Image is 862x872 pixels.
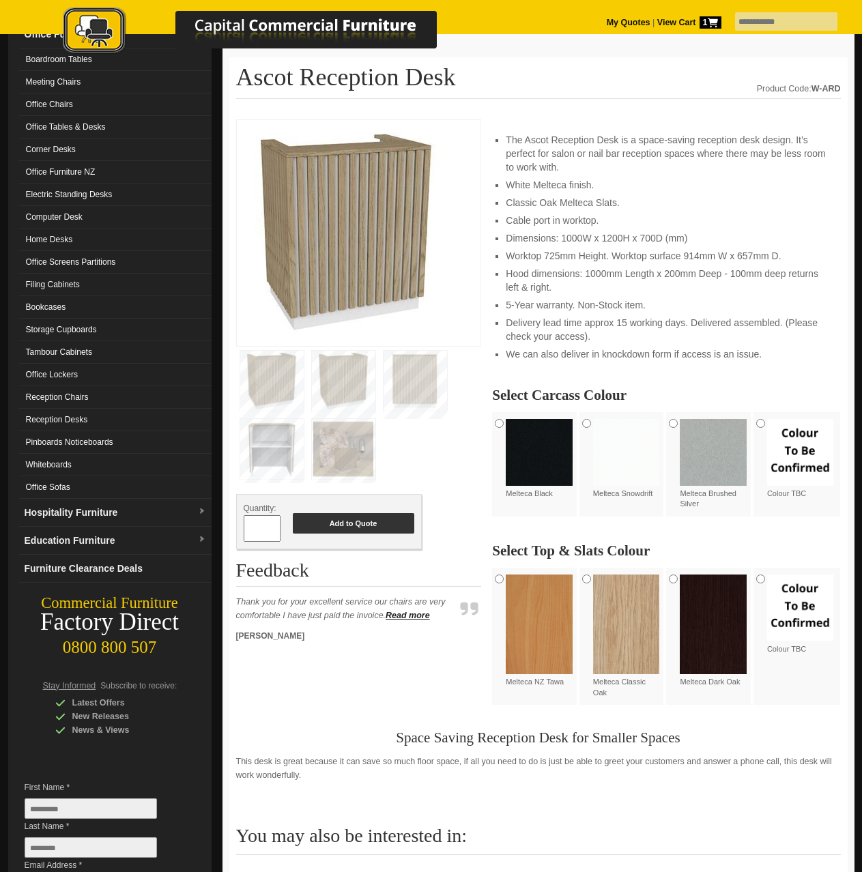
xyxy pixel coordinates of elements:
[244,504,276,513] span: Quantity:
[19,161,212,184] a: Office Furniture NZ
[506,298,827,312] li: 5-Year warranty. Non-Stock item.
[680,575,747,688] label: Melteca Dark Oak
[19,364,212,386] a: Office Lockers
[19,476,212,499] a: Office Sofas
[506,249,827,263] li: Worktop 725mm Height. Worktop surface 914mm W x 657mm D.
[43,681,96,691] span: Stay Informed
[607,18,650,27] a: My Quotes
[506,133,827,174] li: The Ascot Reception Desk is a space-saving reception desk design. It’s perfect for salon or nail ...
[657,18,721,27] strong: View Cart
[236,560,482,587] h2: Feedback
[680,419,747,510] label: Melteca Brushed Silver
[100,681,177,691] span: Subscribe to receive:
[25,781,177,794] span: First Name *
[655,18,721,27] a: View Cart1
[236,629,455,643] p: [PERSON_NAME]
[19,116,212,139] a: Office Tables & Desks
[19,454,212,476] a: Whiteboards
[236,731,841,744] h3: Space Saving Reception Desk for Smaller Spaces
[811,84,841,93] strong: W-ARD
[25,858,177,872] span: Email Address *
[506,316,827,343] li: Delivery lead time approx 15 working days. Delivered assembled. (Please check your access).
[25,819,177,833] span: Last Name *
[506,419,573,499] label: Melteca Black
[506,267,827,294] li: Hood dimensions: 1000mm Length x 200mm Deep - 100mm deep returns left & right.
[55,723,185,737] div: News & Views
[19,555,212,583] a: Furniture Clearance Deals
[506,575,573,674] img: Melteca NZ Tawa
[8,613,212,632] div: Factory Direct
[198,508,206,516] img: dropdown
[19,93,212,116] a: Office Chairs
[236,595,455,622] p: Thank you for your excellent service our chairs are very comfortable I have just paid the invoice.
[506,178,827,192] li: White Melteca finish.
[8,631,212,657] div: 0800 800 507
[680,419,747,486] img: Melteca Brushed Silver
[19,206,212,229] a: Computer Desk
[198,536,206,544] img: dropdown
[492,544,840,557] h2: Select Top & Slats Colour
[236,826,841,855] h2: You may also be interested in:
[19,229,212,251] a: Home Desks
[236,755,841,782] p: This desk is great because it can save so much floor space, if all you need to do is just be able...
[19,319,212,341] a: Storage Cupboards
[19,184,212,206] a: Electric Standing Desks
[767,575,834,654] label: Colour TBC
[244,127,448,335] img: Ascot Reception Desk
[386,611,430,620] a: Read more
[8,594,212,613] div: Commercial Furniture
[293,513,414,534] button: Add to Quote
[492,388,840,402] h2: Select Carcass Colour
[19,527,212,555] a: Education Furnituredropdown
[767,419,834,499] label: Colour TBC
[19,139,212,161] a: Corner Desks
[19,386,212,409] a: Reception Chairs
[506,214,827,227] li: Cable port in worktop.
[19,296,212,319] a: Bookcases
[680,575,747,674] img: Melteca Dark Oak
[767,419,834,486] img: Colour TBC
[55,710,185,723] div: New Releases
[19,20,212,48] a: Office Furnituredropdown
[593,419,660,499] label: Melteca Snowdrift
[25,837,157,858] input: Last Name *
[236,64,841,99] h1: Ascot Reception Desk
[25,7,503,57] img: Capital Commercial Furniture Logo
[19,499,212,527] a: Hospitality Furnituredropdown
[506,347,827,361] li: We can also deliver in knockdown form if access is an issue.
[700,16,721,29] span: 1
[19,251,212,274] a: Office Screens Partitions
[757,82,841,96] div: Product Code:
[506,196,827,209] li: Classic Oak Melteca Slats.
[506,231,827,245] li: Dimensions: 1000W x 1200H x 700D (mm)
[19,409,212,431] a: Reception Desks
[25,7,503,61] a: Capital Commercial Furniture Logo
[19,274,212,296] a: Filing Cabinets
[767,575,834,641] img: Colour TBC
[593,419,660,486] img: Melteca Snowdrift
[506,419,573,486] img: Melteca Black
[19,431,212,454] a: Pinboards Noticeboards
[25,798,157,819] input: First Name *
[55,696,185,710] div: Latest Offers
[19,71,212,93] a: Meeting Chairs
[593,575,660,698] label: Melteca Classic Oak
[506,575,573,688] label: Melteca NZ Tawa
[593,575,660,674] img: Melteca Classic Oak
[19,48,212,71] a: Boardroom Tables
[19,341,212,364] a: Tambour Cabinets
